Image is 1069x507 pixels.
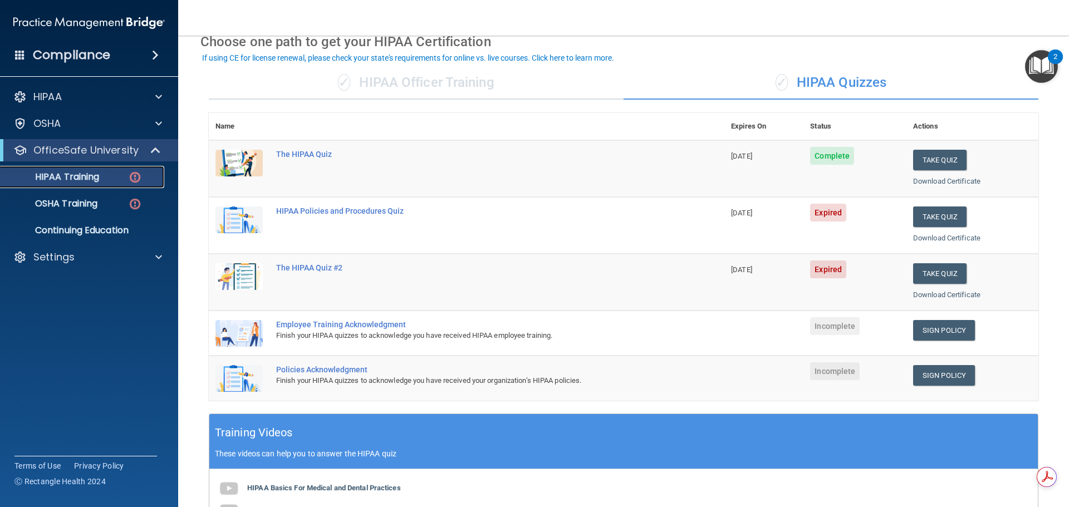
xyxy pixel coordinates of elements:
div: Employee Training Acknowledgment [276,320,669,329]
img: gray_youtube_icon.38fcd6cc.png [218,478,240,500]
span: [DATE] [731,209,752,217]
p: HIPAA [33,90,62,104]
p: OSHA Training [7,198,97,209]
b: HIPAA Basics For Medical and Dental Practices [247,484,401,492]
th: Actions [906,113,1038,140]
a: Terms of Use [14,460,61,471]
span: Incomplete [810,317,860,335]
div: 2 [1053,57,1057,71]
div: The HIPAA Quiz #2 [276,263,669,272]
button: Take Quiz [913,150,967,170]
img: PMB logo [13,12,165,34]
a: OfficeSafe University [13,144,161,157]
button: Take Quiz [913,263,967,284]
a: Download Certificate [913,177,980,185]
span: Expired [810,260,846,278]
a: Sign Policy [913,320,975,341]
th: Name [209,113,269,140]
p: Continuing Education [7,225,159,236]
p: HIPAA Training [7,171,99,183]
span: ✓ [776,74,788,91]
a: Settings [13,250,162,264]
p: Settings [33,250,75,264]
p: These videos can help you to answer the HIPAA quiz [215,449,1032,458]
button: Open Resource Center, 2 new notifications [1025,50,1058,83]
button: If using CE for license renewal, please check your state's requirements for online vs. live cours... [200,52,616,63]
div: Finish your HIPAA quizzes to acknowledge you have received HIPAA employee training. [276,329,669,342]
a: HIPAA [13,90,162,104]
p: OfficeSafe University [33,144,139,157]
img: danger-circle.6113f641.png [128,170,142,184]
div: The HIPAA Quiz [276,150,669,159]
div: Finish your HIPAA quizzes to acknowledge you have received your organization’s HIPAA policies. [276,374,669,387]
span: ✓ [338,74,350,91]
a: OSHA [13,117,162,130]
div: HIPAA Policies and Procedures Quiz [276,206,669,215]
h4: Compliance [33,47,110,63]
div: If using CE for license renewal, please check your state's requirements for online vs. live cours... [202,54,614,62]
p: OSHA [33,117,61,130]
a: Sign Policy [913,365,975,386]
span: [DATE] [731,265,752,274]
span: Expired [810,204,846,221]
div: Policies Acknowledgment [276,365,669,374]
h5: Training Videos [215,423,293,442]
div: HIPAA Quizzes [624,66,1038,100]
a: Download Certificate [913,234,980,242]
a: Download Certificate [913,291,980,299]
img: danger-circle.6113f641.png [128,197,142,211]
span: Ⓒ Rectangle Health 2024 [14,476,106,487]
div: HIPAA Officer Training [209,66,624,100]
span: Complete [810,147,854,165]
th: Expires On [724,113,803,140]
button: Take Quiz [913,206,967,227]
a: Privacy Policy [74,460,124,471]
span: [DATE] [731,152,752,160]
div: Choose one path to get your HIPAA Certification [200,26,1047,58]
span: Incomplete [810,362,860,380]
th: Status [803,113,906,140]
